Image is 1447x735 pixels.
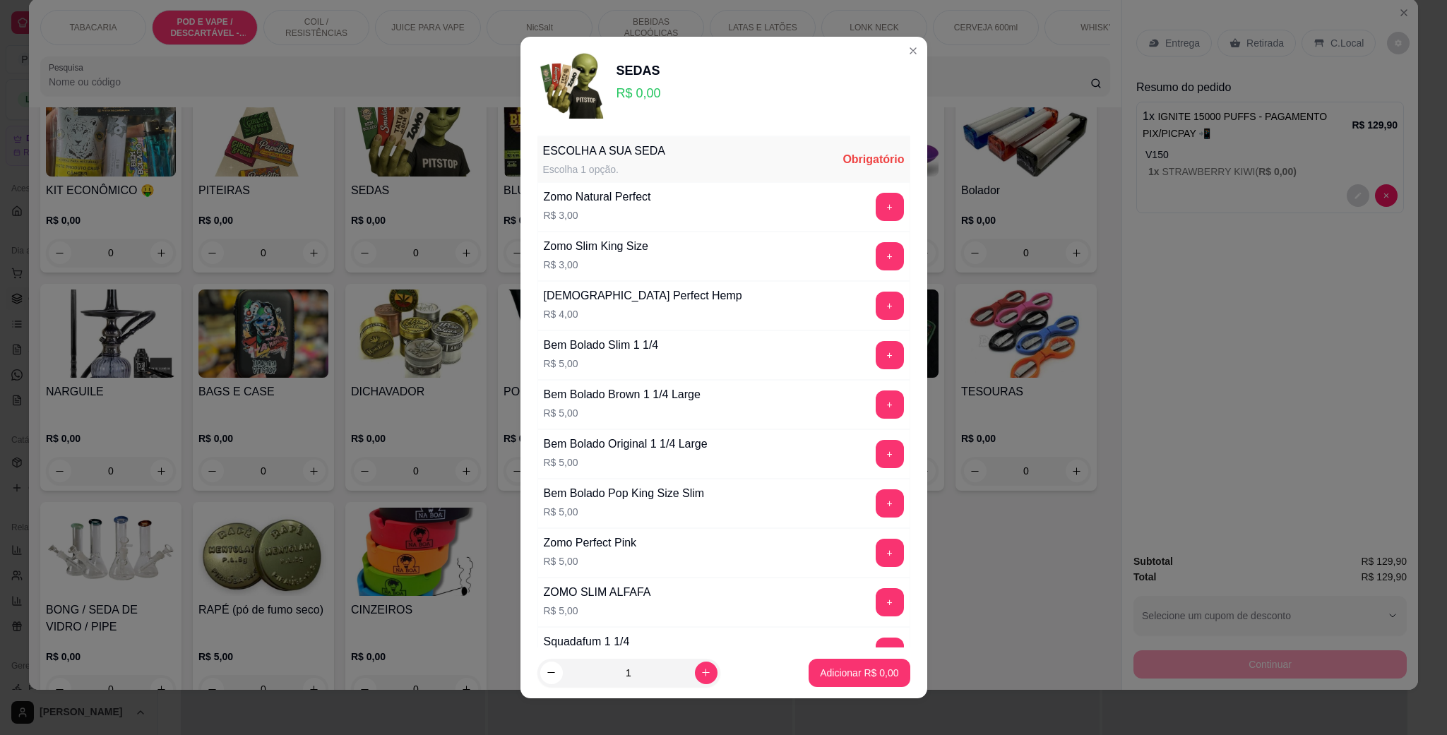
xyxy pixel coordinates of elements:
button: Adicionar R$ 0,00 [809,659,910,687]
div: Zomo Slim King Size [544,238,649,255]
div: ESCOLHA A SUA SEDA [543,143,665,160]
button: increase-product-quantity [695,662,717,684]
div: Bem Bolado Brown 1 1/4 Large [544,386,701,403]
div: Squadafum 1 1/4 [544,633,630,650]
p: R$ 5,00 [544,505,705,519]
p: R$ 3,00 [544,258,649,272]
p: R$ 0,00 [617,83,661,103]
button: add [876,292,904,320]
p: R$ 5,00 [544,455,708,470]
div: Escolha 1 opção. [543,162,665,177]
p: Adicionar R$ 0,00 [820,666,898,680]
p: R$ 4,00 [544,307,742,321]
div: Zomo Natural Perfect [544,189,651,205]
div: [DEMOGRAPHIC_DATA] Perfect Hemp [544,287,742,304]
button: add [876,341,904,369]
button: add [876,242,904,270]
img: product-image [537,48,608,119]
button: add [876,588,904,616]
p: R$ 5,00 [544,406,701,420]
button: add [876,638,904,666]
div: Bem Bolado Pop King Size Slim [544,485,705,502]
button: add [876,539,904,567]
div: Obrigatório [842,151,904,168]
button: add [876,390,904,419]
button: Close [902,40,924,62]
button: add [876,440,904,468]
button: add [876,489,904,518]
div: Zomo Perfect Pink [544,534,637,551]
p: R$ 3,00 [544,208,651,222]
p: R$ 5,00 [544,554,637,568]
div: Bem Bolado Original 1 1/4 Large [544,436,708,453]
p: R$ 5,00 [544,357,659,371]
button: add [876,193,904,221]
div: SEDAS [617,61,661,80]
div: ZOMO SLIM ALFAFA [544,584,651,601]
div: Bem Bolado Slim 1 1/4 [544,337,659,354]
button: decrease-product-quantity [540,662,563,684]
p: R$ 5,00 [544,604,651,618]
